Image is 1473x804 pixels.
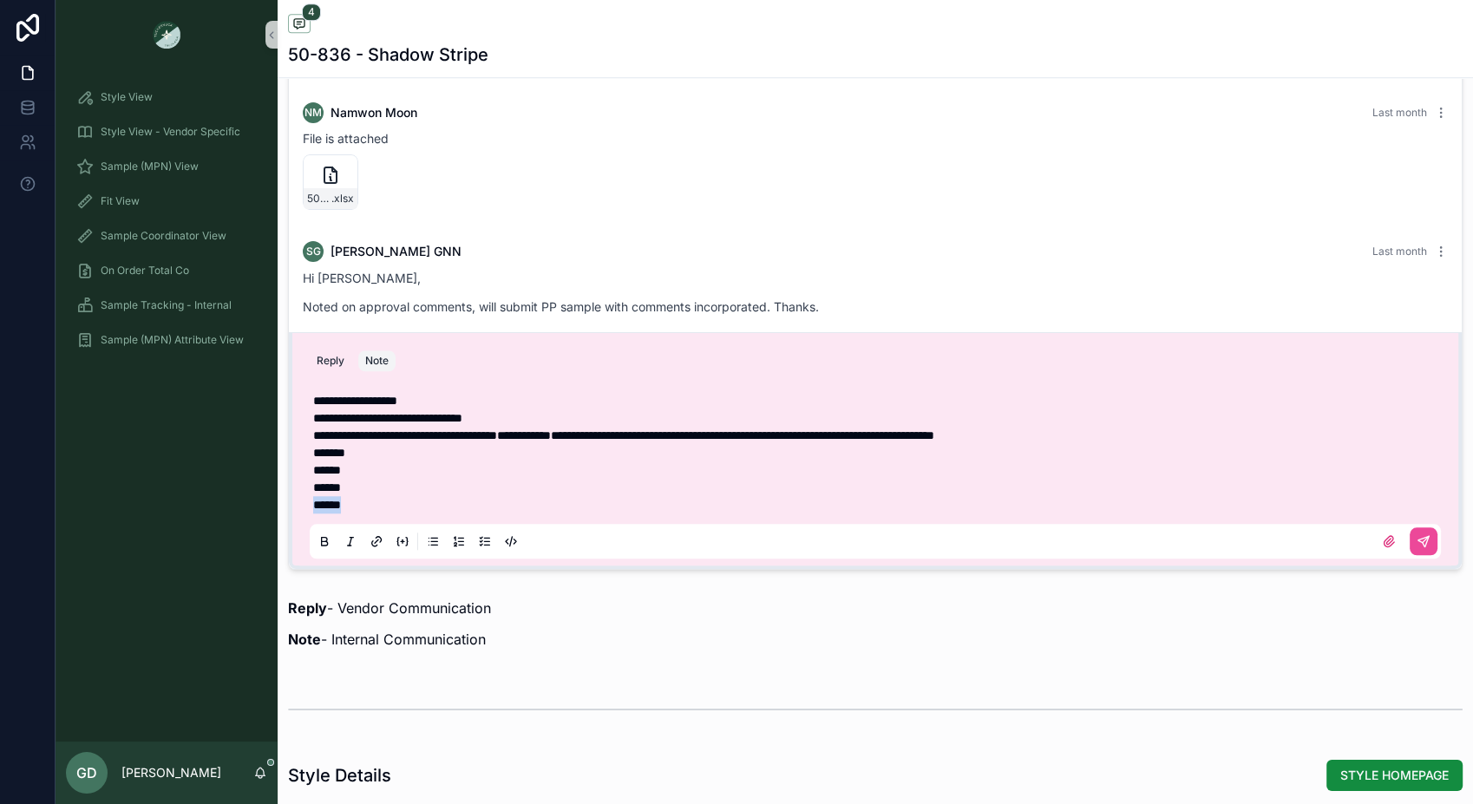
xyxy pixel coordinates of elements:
[101,229,226,243] span: Sample Coordinator View
[303,297,1448,316] p: Noted on approval comments, will submit PP sample with comments incorporated. Thanks.
[302,3,321,21] span: 4
[288,629,1463,650] p: - Internal Communication
[306,245,321,258] span: SG
[66,255,267,286] a: On Order Total Co
[101,90,153,104] span: Style View
[76,762,97,783] span: GD
[303,131,389,146] span: File is attached
[1326,760,1463,791] button: STYLE HOMEPAGE
[101,194,140,208] span: Fit View
[331,192,354,206] span: .xlsx
[101,264,189,278] span: On Order Total Co
[66,324,267,356] a: Sample (MPN) Attribute View
[121,764,221,781] p: [PERSON_NAME]
[303,269,1448,287] p: Hi [PERSON_NAME],
[66,186,267,217] a: Fit View
[288,631,321,648] strong: Note
[101,160,199,173] span: Sample (MPN) View
[307,192,331,206] span: 50-836-[PERSON_NAME]-POET-TOP-GNN_proto_[DATE]
[288,598,1463,618] p: - Vendor Communication
[365,354,389,368] div: Note
[66,151,267,182] a: Sample (MPN) View
[304,106,322,120] span: NM
[56,69,278,378] div: scrollable content
[1340,767,1449,784] span: STYLE HOMEPAGE
[66,82,267,113] a: Style View
[1372,106,1427,119] span: Last month
[358,350,396,371] button: Note
[1372,245,1427,258] span: Last month
[331,104,417,121] span: Namwon Moon
[288,599,327,617] strong: Reply
[101,298,232,312] span: Sample Tracking - Internal
[331,243,462,260] span: [PERSON_NAME] GNN
[101,333,244,347] span: Sample (MPN) Attribute View
[288,763,391,788] h1: Style Details
[66,290,267,321] a: Sample Tracking - Internal
[310,350,351,371] button: Reply
[288,42,488,67] h1: 50-836 - Shadow Stripe
[66,116,267,147] a: Style View - Vendor Specific
[153,21,180,49] img: App logo
[101,125,240,139] span: Style View - Vendor Specific
[288,14,311,36] button: 4
[66,220,267,252] a: Sample Coordinator View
